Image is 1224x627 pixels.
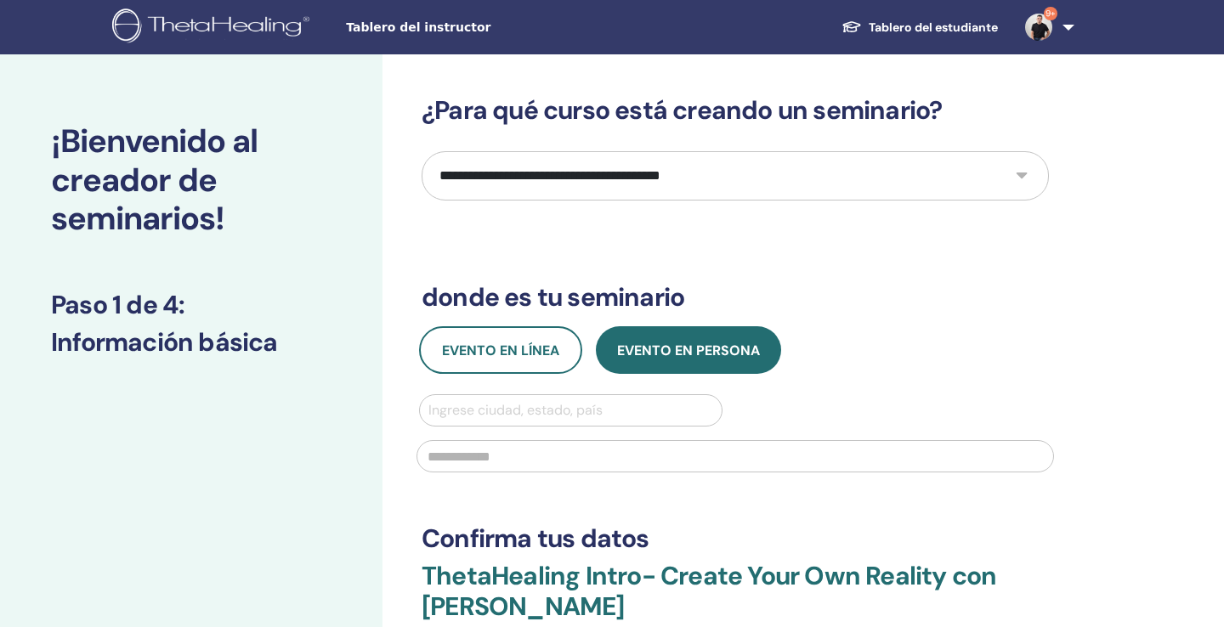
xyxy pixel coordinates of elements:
[617,342,760,359] span: Evento en persona
[346,19,601,37] span: Tablero del instructor
[422,282,1049,313] h3: donde es tu seminario
[51,327,331,358] h3: Información básica
[1044,7,1057,20] span: 9+
[419,326,582,374] button: Evento en línea
[1025,14,1052,41] img: default.jpg
[596,326,781,374] button: Evento en persona
[828,12,1011,43] a: Tablero del estudiante
[112,8,315,47] img: logo.png
[51,122,331,239] h2: ¡Bienvenido al creador de seminarios!
[51,290,331,320] h3: Paso 1 de 4 :
[422,95,1049,126] h3: ¿Para qué curso está creando un seminario?
[422,523,1049,554] h3: Confirma tus datos
[841,20,862,34] img: graduation-cap-white.svg
[442,342,559,359] span: Evento en línea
